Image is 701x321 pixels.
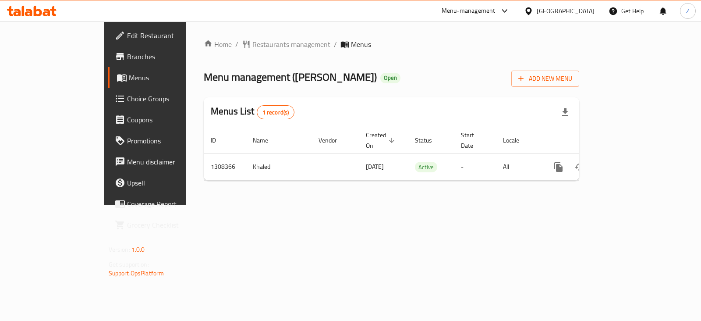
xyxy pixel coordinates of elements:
[461,130,485,151] span: Start Date
[366,130,397,151] span: Created On
[242,39,330,50] a: Restaurants management
[454,153,496,180] td: -
[127,93,214,104] span: Choice Groups
[127,157,214,167] span: Menu disclaimer
[380,73,400,83] div: Open
[319,135,348,146] span: Vendor
[108,67,221,88] a: Menus
[496,153,541,180] td: All
[518,73,572,84] span: Add New Menu
[129,72,214,83] span: Menus
[442,6,496,16] div: Menu-management
[211,105,294,119] h2: Menus List
[127,178,214,188] span: Upsell
[257,105,295,119] div: Total records count
[252,39,330,50] span: Restaurants management
[127,136,214,146] span: Promotions
[211,135,227,146] span: ID
[108,46,221,67] a: Branches
[204,67,377,87] span: Menu management ( [PERSON_NAME] )
[108,25,221,46] a: Edit Restaurant
[127,114,214,125] span: Coupons
[108,151,221,172] a: Menu disclaimer
[109,267,164,279] a: Support.OpsPlatform
[380,74,400,82] span: Open
[686,6,690,16] span: Z
[204,153,246,180] td: 1308366
[127,220,214,230] span: Grocery Checklist
[569,157,590,178] button: Change Status
[108,214,221,235] a: Grocery Checklist
[351,39,371,50] span: Menus
[253,135,280,146] span: Name
[108,88,221,109] a: Choice Groups
[246,153,312,180] td: Khaled
[235,39,238,50] li: /
[109,244,130,255] span: Version:
[541,127,639,154] th: Actions
[204,39,579,50] nav: breadcrumb
[537,6,595,16] div: [GEOGRAPHIC_DATA]
[334,39,337,50] li: /
[127,51,214,62] span: Branches
[415,162,437,172] span: Active
[204,127,639,181] table: enhanced table
[366,161,384,172] span: [DATE]
[511,71,579,87] button: Add New Menu
[555,102,576,123] div: Export file
[109,259,149,270] span: Get support on:
[108,130,221,151] a: Promotions
[108,193,221,214] a: Coverage Report
[503,135,531,146] span: Locale
[127,199,214,209] span: Coverage Report
[127,30,214,41] span: Edit Restaurant
[548,157,569,178] button: more
[415,135,443,146] span: Status
[108,172,221,193] a: Upsell
[257,108,294,117] span: 1 record(s)
[131,244,145,255] span: 1.0.0
[108,109,221,130] a: Coupons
